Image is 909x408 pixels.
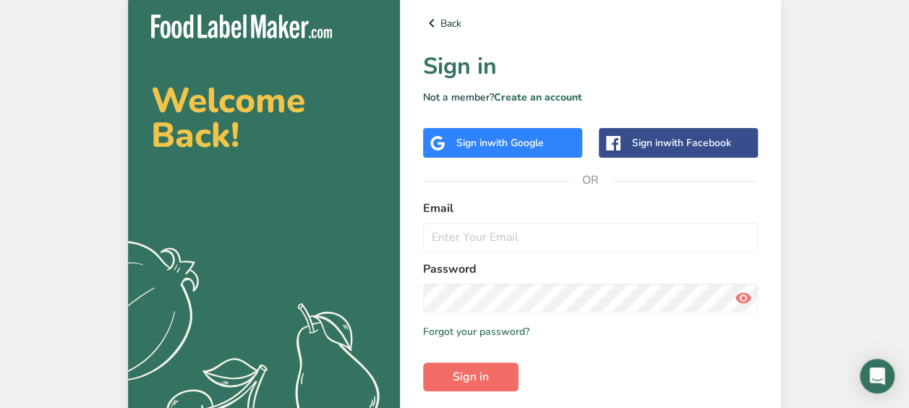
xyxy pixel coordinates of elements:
[569,158,613,202] span: OR
[494,90,582,104] a: Create an account
[860,359,895,394] div: Open Intercom Messenger
[423,324,529,339] a: Forgot your password?
[423,49,758,84] h1: Sign in
[423,200,758,217] label: Email
[423,362,518,391] button: Sign in
[456,135,544,150] div: Sign in
[423,260,758,278] label: Password
[663,136,731,150] span: with Facebook
[453,368,489,386] span: Sign in
[423,14,758,32] a: Back
[423,223,758,252] input: Enter Your Email
[423,90,758,105] p: Not a member?
[151,14,332,38] img: Food Label Maker
[151,83,377,153] h2: Welcome Back!
[487,136,544,150] span: with Google
[632,135,731,150] div: Sign in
